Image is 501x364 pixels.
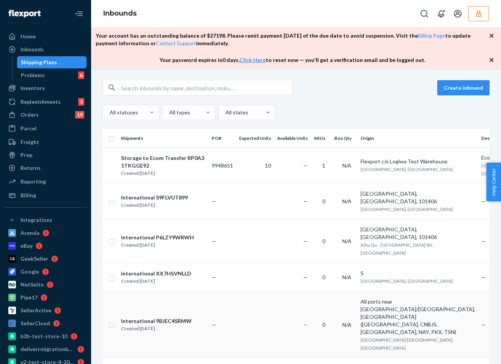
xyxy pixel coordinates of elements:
[121,201,188,209] div: Created [DATE]
[5,30,87,43] a: Home
[159,56,425,64] p: Your password expires in 0 days . to reset now — you'll get a verification email and be logged out.
[21,59,57,66] div: Shipping Plans
[5,82,87,94] a: Inventory
[303,198,308,204] span: —
[75,111,84,119] div: 19
[78,98,84,106] div: 3
[322,238,325,244] span: 0
[121,154,205,169] div: Storage to Ecom Transfer RP0A31TKGGE92
[486,163,501,201] button: Help Center
[361,190,475,205] div: [GEOGRAPHIC_DATA], [GEOGRAPHIC_DATA], 101406
[358,129,478,147] th: Origin
[481,198,486,204] span: —
[417,6,432,21] button: Open Search Box
[121,234,194,241] div: International P6LZY9WRWH
[121,277,191,285] div: Created [DATE]
[5,176,87,188] a: Reporting
[361,269,475,277] div: S
[78,71,84,79] div: 6
[5,122,87,135] a: Parcel
[331,129,358,147] th: Box Qty
[481,274,486,280] span: —
[418,32,445,39] a: Billing Page
[5,109,87,121] a: Orders19
[121,194,188,201] div: International S9FLVUT899
[361,158,475,165] div: Flexport c/o Logiwa Test Warehouse
[20,345,74,353] div: deliverrmigrationbasictest
[118,129,209,147] th: Shipments
[5,149,87,161] a: Prep
[20,242,33,250] div: eBay
[5,227,87,239] a: Acenda
[20,98,61,106] div: Replenishments
[212,198,216,204] span: —
[20,191,36,199] div: Billing
[20,164,41,172] div: Returns
[212,321,216,328] span: —
[20,138,39,146] div: Freight
[20,151,32,159] div: Prep
[20,255,48,263] div: GeekSeller
[169,109,169,116] input: All types
[121,169,205,177] div: Created [DATE]
[303,274,308,280] span: —
[322,162,325,169] span: 1
[21,71,45,79] div: Problems
[103,9,137,17] a: Inbounds
[236,129,274,147] th: Expected Units
[433,6,449,21] button: Open notifications
[212,274,216,280] span: —
[481,238,486,244] span: —
[121,317,192,325] div: International 9BJEC4SRMW
[20,229,39,237] div: Acenda
[361,242,433,256] span: Xihu Qu - [GEOGRAPHIC_DATA] Shi, [GEOGRAPHIC_DATA]
[342,238,351,244] span: N/A
[5,266,87,278] a: Google
[239,57,266,63] a: Click Here
[342,162,351,169] span: N/A
[5,304,87,317] a: SellerActive
[20,294,38,301] div: Pipe17
[5,240,87,252] a: eBay
[20,268,39,275] div: Google
[311,129,331,147] th: SKUs
[361,206,453,212] span: [GEOGRAPHIC_DATA], [GEOGRAPHIC_DATA]
[322,321,325,328] span: 0
[5,253,87,265] a: GeekSeller
[5,279,87,291] a: NetSuite
[20,125,36,132] div: Parcel
[212,238,216,244] span: —
[342,321,351,328] span: N/A
[17,56,87,68] a: Shipping Plans
[121,270,191,277] div: International XX7HSVNLLD
[121,80,292,95] input: Search inbounds by name, destination, msku...
[209,147,236,184] td: 9948651
[156,40,196,46] a: Contact Support
[450,6,465,21] button: Open account menu
[303,162,308,169] span: —
[209,129,236,147] th: PO#
[5,136,87,148] a: Freight
[303,321,308,328] span: —
[109,109,110,116] input: All statuses
[5,162,87,174] a: Returns
[322,274,325,280] span: 0
[5,43,87,55] a: Inbounds
[5,317,87,329] a: SellerCloud
[322,198,325,204] span: 0
[5,330,87,342] a: b2b-test-store-10
[5,96,87,108] a: Replenishments3
[303,238,308,244] span: —
[20,178,46,185] div: Reporting
[342,198,351,204] span: N/A
[20,84,45,92] div: Inventory
[20,332,68,340] div: b2b-test-store-10
[17,69,87,81] a: Problems6
[5,343,87,355] a: deliverrmigrationbasictest
[342,274,351,280] span: N/A
[265,162,271,169] span: 10
[361,278,453,284] span: [GEOGRAPHIC_DATA], [GEOGRAPHIC_DATA]
[20,307,51,314] div: SellerActive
